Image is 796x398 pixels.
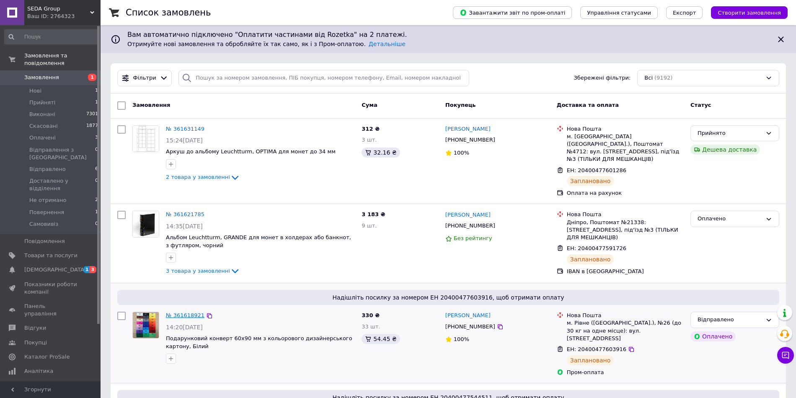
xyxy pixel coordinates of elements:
div: Заплановано [567,355,614,365]
span: ЕН: 20400477591726 [567,245,626,251]
span: Панель управління [24,302,78,318]
span: 3 [90,266,96,273]
span: Управління статусами [587,10,651,16]
span: Каталог ProSale [24,353,70,361]
div: Нова Пошта [567,211,684,218]
span: Відправлено [29,165,66,173]
span: Вам автоматично підключено "Оплатити частинами від Rozetka" на 2 платежі. [127,30,769,40]
div: [PHONE_NUMBER] [444,220,497,231]
div: Пром-оплата [567,369,684,376]
img: Фото товару [133,126,159,152]
div: Відправлено [698,315,762,324]
span: 1 [88,74,96,81]
span: ЕН: 20400477603916 [567,346,626,352]
span: 330 ₴ [362,312,380,318]
span: Повернення [29,209,64,216]
div: Прийнято [698,129,762,138]
a: Детальніше [369,41,406,47]
button: Чат з покупцем [777,347,794,364]
span: Доставлено у відділення [29,177,95,192]
a: № 361631149 [166,126,204,132]
span: Фільтри [133,74,156,82]
span: 3 шт. [362,137,377,143]
div: Оплата на рахунок [567,189,684,197]
span: ЕН: 20400477601286 [567,167,626,173]
span: Відгуки [24,324,46,332]
div: Заплановано [567,176,614,186]
a: № 361618921 [166,312,204,318]
div: Нова Пошта [567,125,684,133]
span: 2 [95,196,98,204]
span: 3 [95,134,98,142]
span: SEDA Group [27,5,90,13]
span: 1 [95,87,98,95]
span: Виконані [29,111,55,118]
a: 3 товара у замовленні [166,268,240,274]
span: Покупці [24,339,47,346]
div: [PHONE_NUMBER] [444,321,497,332]
span: 100% [454,336,469,342]
div: Нова Пошта [567,312,684,319]
span: Прийняті [29,99,55,106]
span: 6 [95,165,98,173]
span: 3 товара у замовленні [166,268,230,274]
a: Альбом Leuchtturm, GRANDE для монет в холдерах або банкнот, з футляром, чорний [166,234,351,248]
span: 33 шт. [362,323,380,330]
div: 54.45 ₴ [362,334,400,344]
div: [PHONE_NUMBER] [444,134,497,145]
span: Замовлення та повідомлення [24,52,101,67]
div: Дешева доставка [690,145,760,155]
a: Аркуш до альбому Leuchtturm, OPTIMA для монет до 34 мм [166,148,336,155]
button: Управління статусами [580,6,658,19]
span: [DEMOGRAPHIC_DATA] [24,266,86,274]
span: Доставка та оплата [557,102,619,108]
span: Самовивіз [29,220,58,228]
span: 1 [95,99,98,106]
span: Збережені фільтри: [574,74,631,82]
span: 1 [95,209,98,216]
span: 0 [95,146,98,161]
span: Показники роботи компанії [24,281,78,296]
div: м. [GEOGRAPHIC_DATA] ([GEOGRAPHIC_DATA].), Поштомат №4712: вул. [STREET_ADDRESS], під'їзд №3 (ТІЛ... [567,133,684,163]
a: № 361621785 [166,211,204,217]
span: 14:35[DATE] [166,223,203,230]
span: 100% [454,150,469,156]
span: Cума [362,102,377,108]
div: IBAN в [GEOGRAPHIC_DATA] [567,268,684,275]
div: Дніпро, Поштомат №21338: [STREET_ADDRESS], під'їзд №3 (ТІЛЬКИ ДЛЯ МЕШКАНЦІВ) [567,219,684,242]
div: Заплановано [567,254,614,264]
span: 14:20[DATE] [166,324,203,331]
span: 3 183 ₴ [362,211,385,217]
span: Не отримано [29,196,66,204]
div: 32.16 ₴ [362,147,400,158]
span: Завантажити звіт по пром-оплаті [460,9,565,16]
a: [PERSON_NAME] [445,211,491,219]
h1: Список замовлень [126,8,211,18]
a: [PERSON_NAME] [445,312,491,320]
span: 0 [95,177,98,192]
span: Відправлення з [GEOGRAPHIC_DATA] [29,146,95,161]
span: 0 [95,220,98,228]
span: 15:24[DATE] [166,137,203,144]
span: Аналітика [24,367,53,375]
a: Фото товару [132,125,159,152]
div: Оплачено [690,331,736,341]
a: Подарунковий конверт 60х90 мм з кольорового дизайнерського картону, Білий [166,335,352,349]
span: Нові [29,87,41,95]
span: Всі [644,74,653,82]
a: Створити замовлення [703,9,788,16]
span: Отримуйте нові замовлення та обробляйте їх так само, як і з Пром-оплатою. [127,41,406,47]
img: Фото товару [133,211,159,237]
a: 2 товара у замовленні [166,174,240,180]
div: Оплачено [698,215,762,223]
a: Фото товару [132,211,159,238]
span: Оплачені [29,134,56,142]
input: Пошук за номером замовлення, ПІБ покупця, номером телефону, Email, номером накладної [178,70,469,86]
div: м. Рівне ([GEOGRAPHIC_DATA].), №26 (до 30 кг на одне місце): вул. [STREET_ADDRESS] [567,319,684,342]
div: Ваш ID: 2764323 [27,13,101,20]
span: Повідомлення [24,238,65,245]
span: Без рейтингу [454,235,492,241]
